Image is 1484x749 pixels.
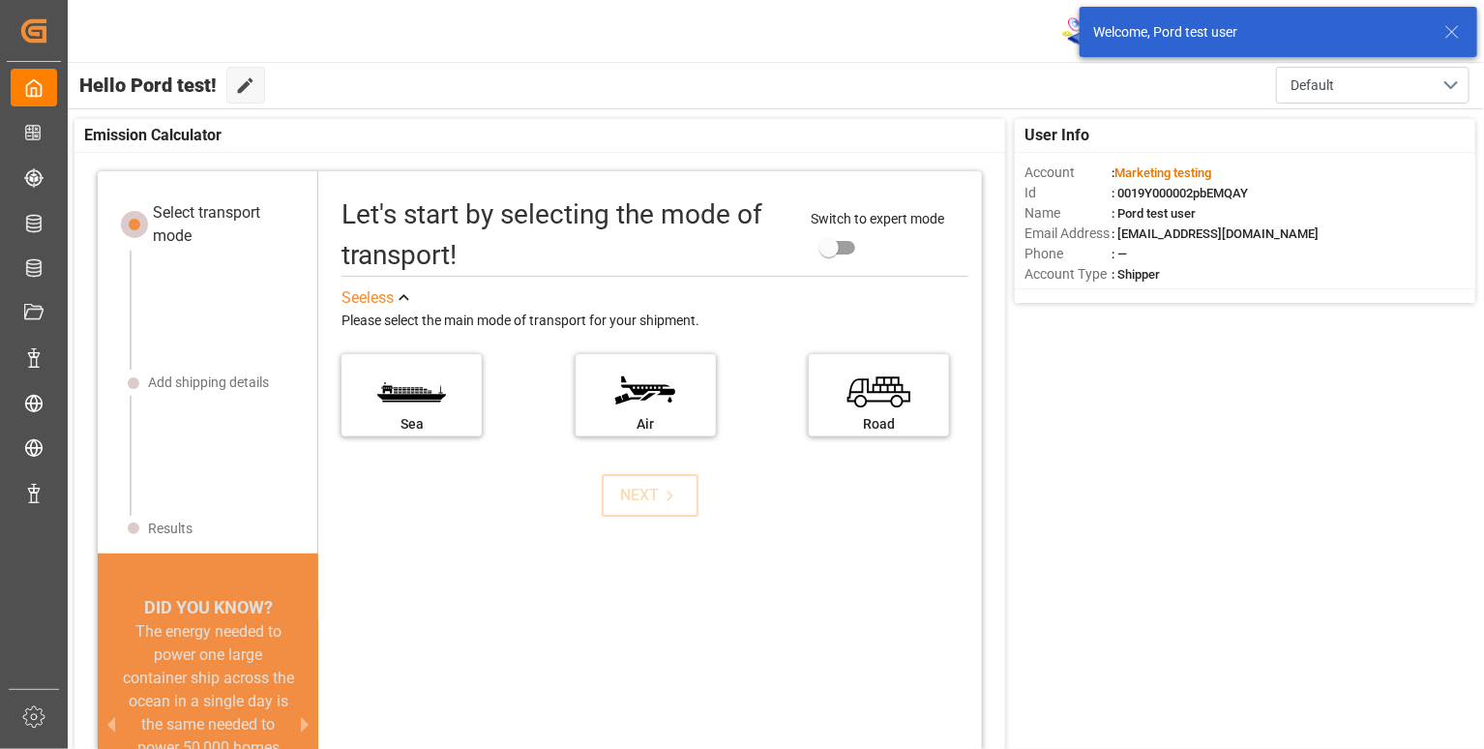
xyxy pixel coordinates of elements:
[1024,183,1112,203] span: Id
[1058,15,1123,48] img: download.png_1728114651.png
[1024,224,1112,244] span: Email Address
[1112,226,1319,241] span: : [EMAIL_ADDRESS][DOMAIN_NAME]
[1112,186,1248,200] span: : 0019Y000002pbEMQAY
[84,124,222,147] span: Emission Calculator
[148,373,269,393] div: Add shipping details
[1024,124,1089,147] span: User Info
[351,414,472,434] div: Sea
[1112,165,1211,180] span: :
[1112,247,1127,261] span: : —
[585,414,706,434] div: Air
[341,195,791,276] div: Let's start by selecting the mode of transport!
[1024,244,1112,264] span: Phone
[1024,264,1112,285] span: Account Type
[148,519,193,539] div: Results
[1291,75,1334,96] span: Default
[1114,165,1211,180] span: Marketing testing
[1093,22,1426,43] div: Welcome, Pord test user
[79,67,217,104] span: Hello Pord test!
[1112,206,1196,221] span: : Pord test user
[818,414,939,434] div: Road
[98,594,318,620] div: DID YOU KNOW?
[1024,163,1112,183] span: Account
[602,474,698,517] button: NEXT
[621,484,680,507] div: NEXT
[811,211,944,226] span: Switch to expert mode
[1276,67,1469,104] button: open menu
[341,286,394,310] div: See less
[1112,267,1160,282] span: : Shipper
[341,310,967,333] div: Please select the main mode of transport for your shipment.
[153,201,303,248] div: Select transport mode
[1024,203,1112,224] span: Name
